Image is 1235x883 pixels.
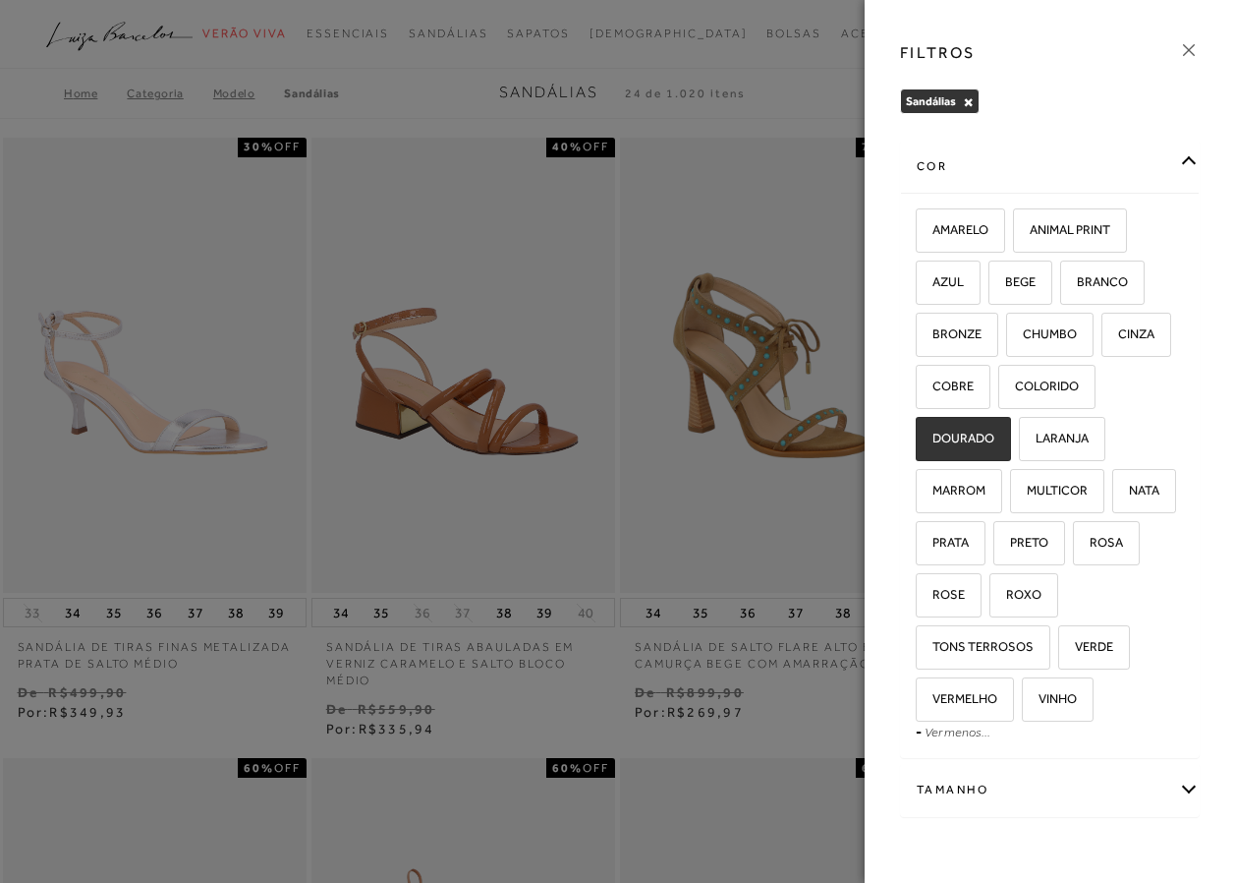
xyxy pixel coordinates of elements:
[995,380,1015,399] input: COLORIDO
[901,141,1199,193] div: cor
[913,484,932,503] input: MARROM
[1060,639,1113,654] span: VERDE
[913,692,932,712] input: VERMELHO
[1000,379,1079,393] span: COLORIDO
[918,587,965,602] span: ROSE
[913,640,932,660] input: TONS TERROSOS
[1062,274,1128,289] span: BRANCO
[918,431,994,445] span: DOURADO
[995,535,1048,550] span: PRETO
[1109,484,1129,503] input: NATA
[1012,483,1088,498] span: MULTICOR
[918,639,1034,654] span: TONS TERROSOS
[1055,640,1075,660] input: VERDE
[1016,432,1036,451] input: LARANJA
[1021,431,1089,445] span: LARANJA
[1057,275,1077,295] input: BRANCO
[925,725,990,739] a: Ver menos...
[913,536,932,556] input: PRATA
[913,223,932,243] input: AMARELO
[1007,484,1027,503] input: MULTICOR
[918,379,974,393] span: COBRE
[991,587,1041,602] span: ROXO
[901,764,1199,816] div: Tamanho
[913,327,932,347] input: BRONZE
[918,691,997,706] span: VERMELHO
[1070,536,1090,556] input: ROSA
[1015,222,1110,237] span: ANIMAL PRINT
[1003,327,1023,347] input: CHUMBO
[963,95,974,109] button: Sandálias Close
[1024,691,1077,706] span: VINHO
[1019,692,1039,712] input: VINHO
[1075,535,1123,550] span: ROSA
[1008,326,1077,341] span: CHUMBO
[900,41,976,64] h3: FILTROS
[913,380,932,399] input: COBRE
[918,483,985,498] span: MARROM
[990,274,1036,289] span: BEGE
[918,274,964,289] span: AZUL
[918,326,982,341] span: BRONZE
[918,222,988,237] span: AMARELO
[913,275,932,295] input: AZUL
[1010,223,1030,243] input: ANIMAL PRINT
[990,536,1010,556] input: PRETO
[986,588,1006,608] input: ROXO
[1098,327,1118,347] input: CINZA
[1103,326,1154,341] span: CINZA
[913,588,932,608] input: ROSE
[1114,483,1159,498] span: NATA
[916,724,922,739] span: -
[913,432,932,451] input: DOURADO
[985,275,1005,295] input: BEGE
[906,94,956,108] span: Sandálias
[918,535,969,550] span: PRATA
